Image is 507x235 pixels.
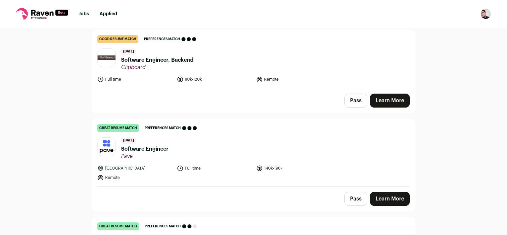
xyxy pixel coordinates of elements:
[145,223,181,230] span: Preferences match
[256,76,332,83] li: Remote
[256,165,332,172] li: 140k-196k
[145,125,181,131] span: Preferences match
[79,12,89,16] a: Jobs
[480,9,491,19] img: 13137035-medium_jpg
[92,119,415,186] a: great resume match Preferences match [DATE] Software Engineer Pave [GEOGRAPHIC_DATA] Full time 14...
[121,137,136,144] span: [DATE]
[177,165,253,172] li: Full time
[344,94,367,108] button: Pass
[121,64,193,71] span: Clipboard
[100,12,117,16] a: Applied
[177,76,253,83] li: 80k-120k
[97,76,173,83] li: Full time
[121,153,169,160] span: Pave
[92,30,415,88] a: good resume match Preferences match [DATE] Software Engineer, Backend Clipboard Full time 80k-120...
[370,192,410,206] a: Learn More
[121,48,136,55] span: [DATE]
[144,36,180,42] span: Preferences match
[121,145,169,153] span: Software Engineer
[344,192,367,206] button: Pass
[97,35,138,43] div: good resume match
[98,55,115,60] img: f8b8fca7f02ba8711c027bb4cd6270c1c0990aa6004fa94018685ed240b834a7.jpg
[97,222,139,230] div: great resume match
[97,165,173,172] li: [GEOGRAPHIC_DATA]
[98,138,115,156] img: d268c817298ca33a9bf42e9764e9774be34738fe4ae2cb49b9de382e0d45c98e.jpg
[97,174,173,181] li: Remote
[370,94,410,108] a: Learn More
[121,56,193,64] span: Software Engineer, Backend
[480,9,491,19] button: Open dropdown
[97,124,139,132] div: great resume match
